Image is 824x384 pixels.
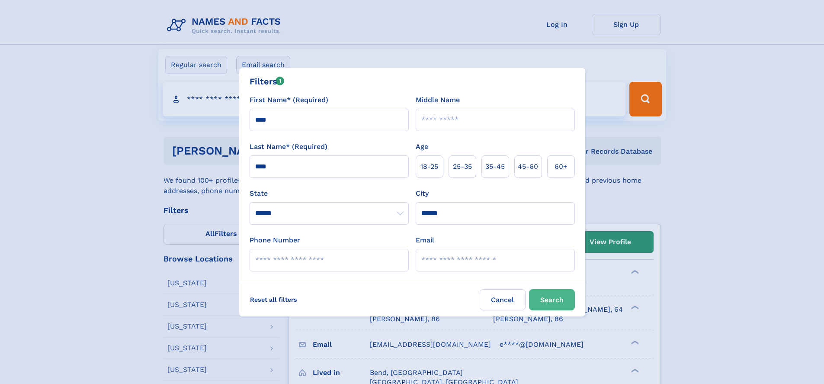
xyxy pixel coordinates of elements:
span: 18‑25 [420,161,438,172]
div: Filters [250,75,285,88]
label: City [416,188,429,199]
label: First Name* (Required) [250,95,328,105]
label: Phone Number [250,235,300,245]
label: Last Name* (Required) [250,142,327,152]
span: 45‑60 [518,161,538,172]
label: Email [416,235,434,245]
span: 35‑45 [485,161,505,172]
label: State [250,188,409,199]
span: 60+ [555,161,568,172]
label: Age [416,142,428,152]
label: Cancel [480,289,526,310]
label: Middle Name [416,95,460,105]
button: Search [529,289,575,310]
label: Reset all filters [244,289,303,310]
span: 25‑35 [453,161,472,172]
